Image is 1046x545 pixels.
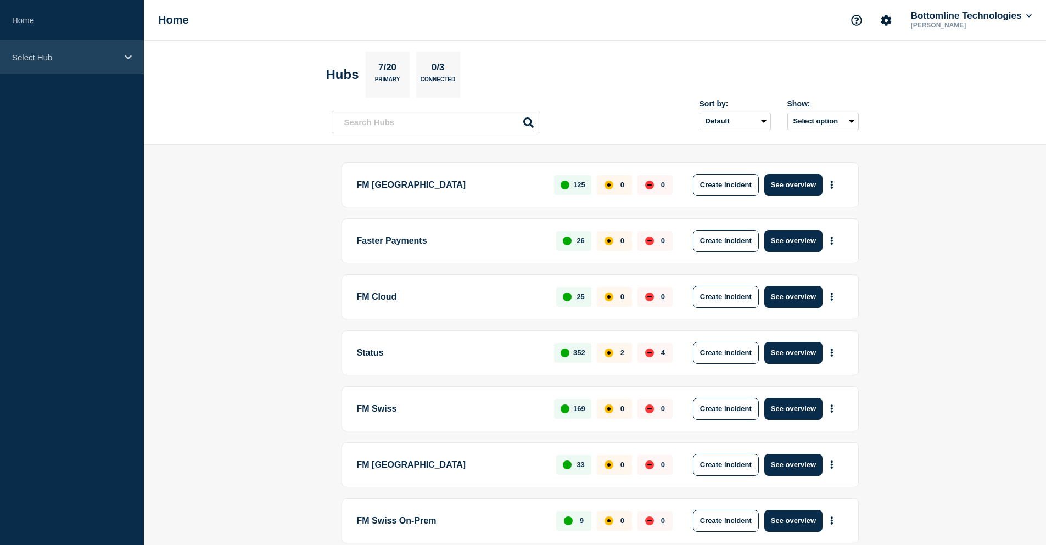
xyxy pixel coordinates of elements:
[357,398,542,420] p: FM Swiss
[693,510,759,532] button: Create incident
[875,9,898,32] button: Account settings
[563,460,572,469] div: up
[909,10,1034,21] button: Bottomline Technologies
[645,460,654,469] div: down
[573,404,585,413] p: 169
[158,14,189,26] h1: Home
[577,237,584,245] p: 26
[421,76,455,88] p: Connected
[605,349,613,357] div: affected
[764,510,823,532] button: See overview
[700,99,771,108] div: Sort by:
[693,454,759,476] button: Create incident
[561,181,569,189] div: up
[561,349,569,357] div: up
[693,230,759,252] button: Create incident
[620,237,624,245] p: 0
[620,293,624,301] p: 0
[825,398,839,419] button: More actions
[573,181,585,189] p: 125
[787,99,859,108] div: Show:
[661,516,665,525] p: 0
[357,510,544,532] p: FM Swiss On-Prem
[561,404,569,413] div: up
[693,286,759,308] button: Create incident
[620,460,624,469] p: 0
[645,237,654,245] div: down
[357,286,544,308] p: FM Cloud
[661,181,665,189] p: 0
[605,181,613,189] div: affected
[580,516,584,525] p: 9
[645,404,654,413] div: down
[605,516,613,525] div: affected
[764,342,823,364] button: See overview
[764,454,823,476] button: See overview
[563,237,572,245] div: up
[645,349,654,357] div: down
[357,174,542,196] p: FM [GEOGRAPHIC_DATA]
[427,62,449,76] p: 0/3
[764,398,823,420] button: See overview
[845,9,868,32] button: Support
[693,174,759,196] button: Create incident
[787,113,859,130] button: Select option
[825,231,839,251] button: More actions
[620,404,624,413] p: 0
[693,398,759,420] button: Create incident
[909,21,1023,29] p: [PERSON_NAME]
[764,174,823,196] button: See overview
[357,454,544,476] p: FM [GEOGRAPHIC_DATA]
[563,293,572,301] div: up
[620,516,624,525] p: 0
[661,293,665,301] p: 0
[825,175,839,195] button: More actions
[326,67,359,82] h2: Hubs
[605,460,613,469] div: affected
[332,111,540,133] input: Search Hubs
[700,113,771,130] select: Sort by
[357,230,544,252] p: Faster Payments
[661,237,665,245] p: 0
[825,342,839,363] button: More actions
[645,516,654,525] div: down
[577,460,584,469] p: 33
[577,293,584,301] p: 25
[573,349,585,357] p: 352
[357,342,542,364] p: Status
[661,460,665,469] p: 0
[764,230,823,252] button: See overview
[605,404,613,413] div: affected
[620,349,624,357] p: 2
[564,516,573,525] div: up
[375,76,400,88] p: Primary
[374,62,400,76] p: 7/20
[605,293,613,301] div: affected
[645,293,654,301] div: down
[764,286,823,308] button: See overview
[661,404,665,413] p: 0
[825,454,839,475] button: More actions
[693,342,759,364] button: Create incident
[605,237,613,245] div: affected
[12,53,118,62] p: Select Hub
[645,181,654,189] div: down
[825,286,839,307] button: More actions
[825,510,839,531] button: More actions
[661,349,665,357] p: 4
[620,181,624,189] p: 0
